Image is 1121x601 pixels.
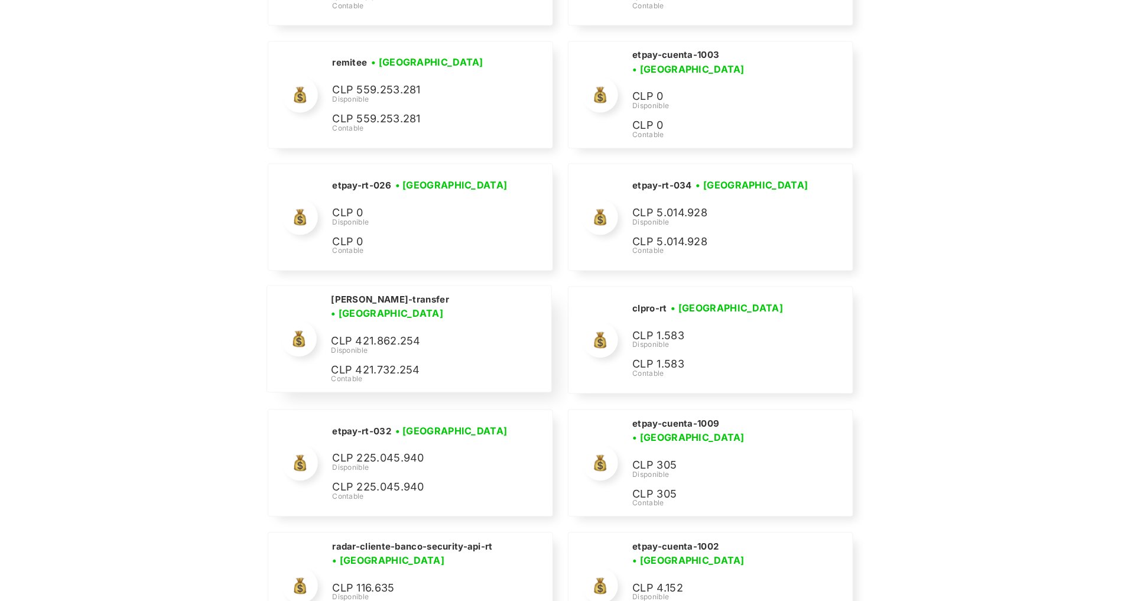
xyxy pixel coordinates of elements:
[332,541,493,553] h2: radar-cliente-banco-security-api-rt
[632,457,810,475] p: CLP 305
[331,374,537,385] div: Contable
[632,50,719,61] h2: etpay-cuenta-1003
[332,180,391,192] h2: etpay-rt-026
[332,450,509,467] p: CLP 225.045.940
[395,424,508,438] h3: • [GEOGRAPHIC_DATA]
[332,95,509,105] div: Disponible
[632,1,811,11] div: Contable
[632,470,838,480] div: Disponible
[632,340,810,350] div: Disponible
[632,205,810,222] p: CLP 5.014.928
[632,101,838,112] div: Disponible
[632,431,745,445] h3: • [GEOGRAPHIC_DATA]
[332,492,511,502] div: Contable
[331,307,443,321] h3: • [GEOGRAPHIC_DATA]
[332,246,511,256] div: Contable
[632,328,810,345] p: CLP 1.583
[671,301,784,316] h3: • [GEOGRAPHIC_DATA]
[632,580,810,597] p: CLP 4.152
[632,63,745,77] h3: • [GEOGRAPHIC_DATA]
[632,180,692,192] h2: etpay-rt-034
[332,1,509,11] div: Contable
[632,369,810,379] div: Contable
[632,217,812,228] div: Disponible
[332,479,509,496] p: CLP 225.045.940
[632,356,810,373] p: CLP 1.583
[332,426,391,438] h2: etpay-rt-032
[332,217,511,228] div: Disponible
[632,234,810,251] p: CLP 5.014.928
[696,178,808,193] h3: • [GEOGRAPHIC_DATA]
[632,418,719,430] h2: etpay-cuenta-1009
[632,246,812,256] div: Contable
[331,333,508,350] p: CLP 421.862.254
[632,89,810,106] p: CLP 0
[632,130,838,141] div: Contable
[332,111,509,128] p: CLP 559.253.281
[371,56,483,70] h3: • [GEOGRAPHIC_DATA]
[395,178,508,193] h3: • [GEOGRAPHIC_DATA]
[632,498,838,509] div: Contable
[632,554,745,568] h3: • [GEOGRAPHIC_DATA]
[332,82,509,99] p: CLP 559.253.281
[331,294,449,306] h2: [PERSON_NAME]-transfer
[332,124,509,134] div: Contable
[331,362,508,379] p: CLP 421.732.254
[632,541,719,553] h2: etpay-cuenta-1002
[332,57,367,69] h2: remitee
[632,303,667,315] h2: clpro-rt
[332,463,511,473] div: Disponible
[632,118,810,135] p: CLP 0
[332,205,509,222] p: CLP 0
[331,346,537,356] div: Disponible
[632,486,810,503] p: CLP 305
[332,580,509,597] p: CLP 116.635
[332,234,509,251] p: CLP 0
[332,554,444,568] h3: • [GEOGRAPHIC_DATA]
